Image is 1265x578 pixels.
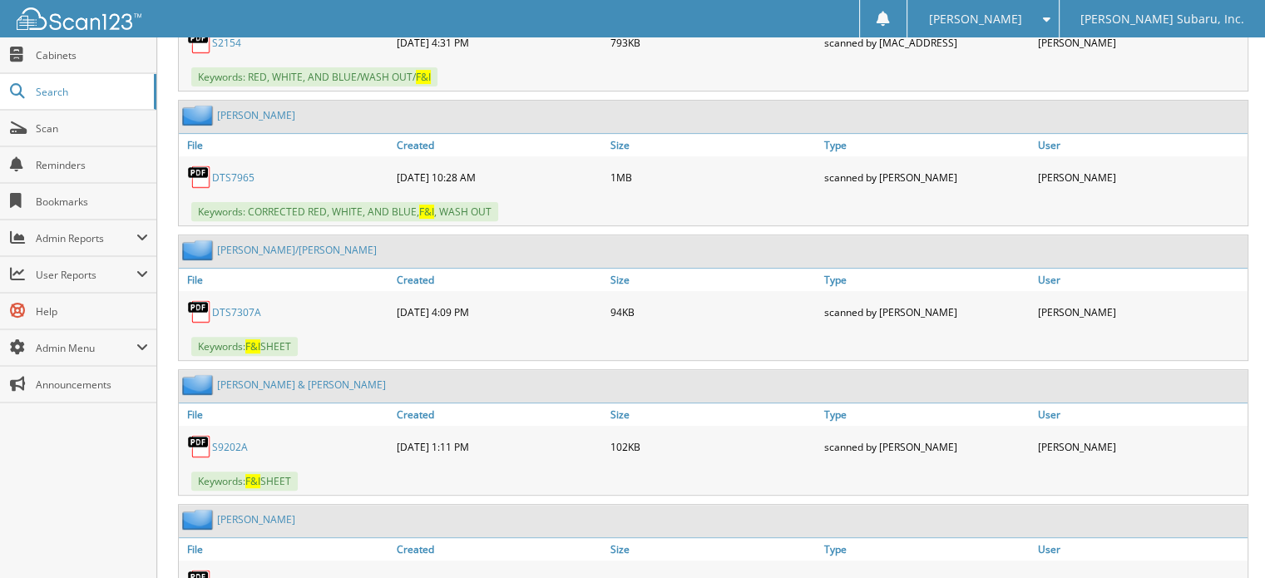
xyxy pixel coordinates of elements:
[36,304,148,319] span: Help
[36,231,136,245] span: Admin Reports
[36,341,136,355] span: Admin Menu
[36,121,148,136] span: Scan
[217,512,295,526] a: [PERSON_NAME]
[393,269,606,291] a: Created
[36,378,148,392] span: Announcements
[187,434,212,459] img: PDF.png
[606,26,820,59] div: 793KB
[36,158,148,172] span: Reminders
[191,67,437,86] span: Keywords: RED, WHITE, AND BLUE/WASH OUT/
[1034,269,1248,291] a: User
[36,268,136,282] span: User Reports
[191,337,298,356] span: Keywords: SHEET
[393,26,606,59] div: [DATE] 4:31 PM
[1034,161,1248,194] div: [PERSON_NAME]
[245,474,260,488] span: F&I
[606,269,820,291] a: Size
[419,205,434,219] span: F&I
[179,538,393,561] a: File
[1034,295,1248,329] div: [PERSON_NAME]
[606,161,820,194] div: 1MB
[187,165,212,190] img: PDF.png
[36,48,148,62] span: Cabinets
[179,403,393,426] a: File
[212,440,248,454] a: S9202A
[1080,14,1244,24] span: [PERSON_NAME] Subaru, Inc.
[606,538,820,561] a: Size
[179,134,393,156] a: File
[416,70,431,84] span: F&I
[1182,498,1265,578] iframe: Chat Widget
[606,430,820,463] div: 102KB
[212,170,254,185] a: DTS7965
[928,14,1021,24] span: [PERSON_NAME]
[1034,403,1248,426] a: User
[1034,538,1248,561] a: User
[393,134,606,156] a: Created
[212,305,261,319] a: DTS7307A
[1034,430,1248,463] div: [PERSON_NAME]
[1034,134,1248,156] a: User
[217,243,377,257] a: [PERSON_NAME]/[PERSON_NAME]
[820,403,1034,426] a: Type
[191,202,498,221] span: Keywords: CORRECTED RED, WHITE, AND BLUE, , WASH OUT
[393,295,606,329] div: [DATE] 4:09 PM
[820,161,1034,194] div: scanned by [PERSON_NAME]
[212,36,241,50] a: S2154
[17,7,141,30] img: scan123-logo-white.svg
[182,509,217,530] img: folder2.png
[187,299,212,324] img: PDF.png
[820,538,1034,561] a: Type
[182,240,217,260] img: folder2.png
[393,403,606,426] a: Created
[606,134,820,156] a: Size
[393,538,606,561] a: Created
[820,295,1034,329] div: scanned by [PERSON_NAME]
[820,26,1034,59] div: scanned by [MAC_ADDRESS]
[179,269,393,291] a: File
[182,374,217,395] img: folder2.png
[217,108,295,122] a: [PERSON_NAME]
[393,430,606,463] div: [DATE] 1:11 PM
[820,134,1034,156] a: Type
[36,195,148,209] span: Bookmarks
[820,430,1034,463] div: scanned by [PERSON_NAME]
[36,85,146,99] span: Search
[182,105,217,126] img: folder2.png
[393,161,606,194] div: [DATE] 10:28 AM
[245,339,260,353] span: F&I
[820,269,1034,291] a: Type
[1034,26,1248,59] div: [PERSON_NAME]
[217,378,386,392] a: [PERSON_NAME] & [PERSON_NAME]
[606,295,820,329] div: 94KB
[187,30,212,55] img: PDF.png
[606,403,820,426] a: Size
[191,472,298,491] span: Keywords: SHEET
